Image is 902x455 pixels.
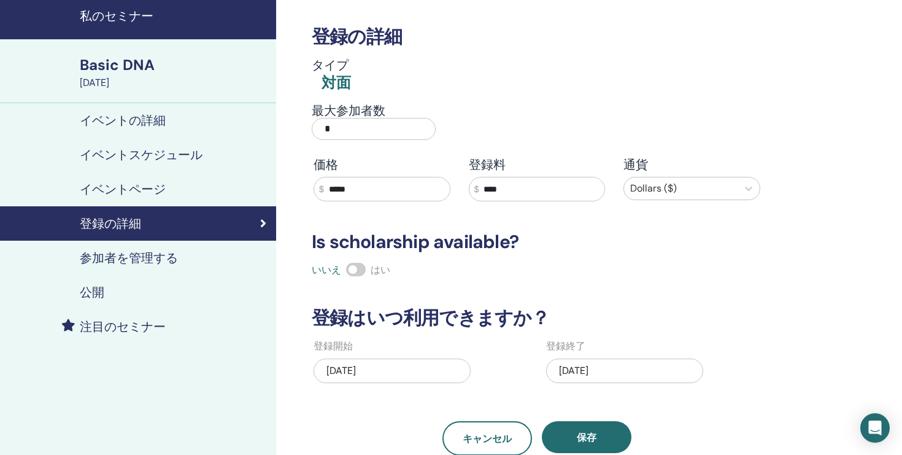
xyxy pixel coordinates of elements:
[80,251,178,265] h4: 参加者を管理する
[469,157,606,172] h4: 登録料
[623,157,760,172] h4: 通貨
[80,285,104,300] h4: 公開
[72,55,276,90] a: Basic DNA[DATE]
[304,231,769,253] h3: Is scholarship available?
[80,55,269,76] div: Basic DNA
[304,307,769,329] h3: 登録はいつ利用できますか？
[546,339,585,354] label: 登録終了
[860,413,890,443] div: Open Intercom Messenger
[80,319,166,334] h4: 注目のセミナー
[371,263,390,276] span: はい
[80,76,269,90] div: [DATE]
[314,157,450,172] h4: 価格
[319,183,324,196] span: $
[577,431,596,444] span: 保存
[312,58,351,72] h4: タイプ
[312,263,341,276] span: いいえ
[314,359,471,383] div: [DATE]
[80,9,269,23] h4: 私のセミナー
[312,118,436,140] input: 最大参加者数
[304,26,769,48] h3: 登録の詳細
[322,72,351,93] div: 対面
[463,432,512,445] span: キャンセル
[80,147,202,162] h4: イベントスケジュール
[312,103,436,118] h4: 最大参加者数
[314,339,353,354] label: 登録開始
[80,182,166,196] h4: イベントページ
[80,113,166,128] h4: イベントの詳細
[80,216,141,231] h4: 登録の詳細
[546,359,703,383] div: [DATE]
[542,421,631,453] button: 保存
[474,183,479,196] span: $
